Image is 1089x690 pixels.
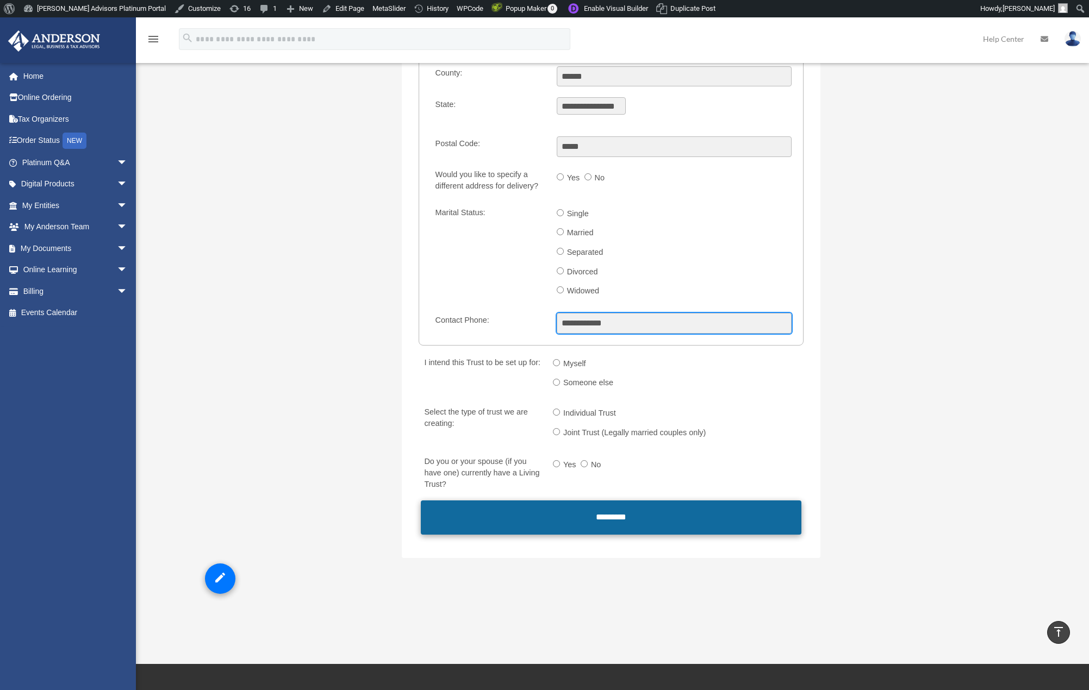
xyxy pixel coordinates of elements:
[588,456,606,474] label: No
[975,17,1032,60] a: Help Center
[8,130,144,152] a: Order StatusNEW
[182,32,194,44] i: search
[117,195,139,217] span: arrow_drop_down
[8,259,144,281] a: Online Learningarrow_drop_down
[8,216,144,238] a: My Anderson Teamarrow_drop_down
[560,374,618,392] label: Someone else
[1047,621,1070,644] a: vertical_align_top
[420,355,544,394] label: I intend this Trust to be set up for:
[547,4,557,14] span: 0
[117,173,139,196] span: arrow_drop_down
[1065,31,1081,47] img: User Pic
[117,216,139,239] span: arrow_drop_down
[560,456,581,474] label: Yes
[147,36,160,46] a: menu
[431,205,548,302] label: Marital Status:
[431,136,548,157] label: Postal Code:
[8,108,144,130] a: Tax Organizers
[564,264,602,281] label: Divorced
[564,244,608,261] label: Separated
[205,563,235,594] a: Edit
[8,280,144,302] a: Billingarrow_drop_down
[117,280,139,303] span: arrow_drop_down
[117,237,139,260] span: arrow_drop_down
[564,224,598,242] label: Married
[564,205,593,223] label: Single
[560,405,620,422] label: Individual Trust
[431,97,548,126] label: State:
[1052,625,1065,638] i: vertical_align_top
[8,302,144,324] a: Events Calendar
[8,173,144,195] a: Digital Productsarrow_drop_down
[420,405,544,443] label: Select the type of trust we are creating:
[147,33,160,46] i: menu
[8,195,144,216] a: My Entitiesarrow_drop_down
[564,283,604,300] label: Widowed
[117,152,139,174] span: arrow_drop_down
[431,66,548,87] label: County:
[8,87,144,109] a: Online Ordering
[592,170,609,187] label: No
[1003,4,1055,12] span: [PERSON_NAME]
[560,424,711,442] label: Joint Trust (Legally married couples only)
[5,30,103,52] img: Anderson Advisors Platinum Portal
[63,133,86,149] div: NEW
[117,259,139,281] span: arrow_drop_down
[420,454,544,492] label: Do you or your spouse (if you have one) currently have a Living Trust?
[8,65,144,87] a: Home
[564,170,584,187] label: Yes
[560,355,590,373] label: Myself
[8,237,144,259] a: My Documentsarrow_drop_down
[431,168,548,195] label: Would you like to specify a different address for delivery?
[8,152,144,173] a: Platinum Q&Aarrow_drop_down
[431,313,548,334] label: Contact Phone:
